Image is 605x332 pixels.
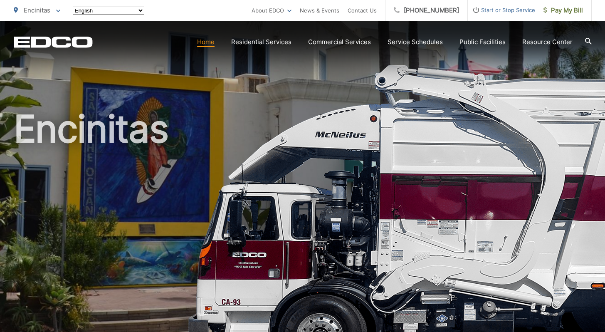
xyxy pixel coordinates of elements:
a: About EDCO [252,5,291,15]
a: Home [197,37,215,47]
select: Select a language [73,7,144,15]
a: Resource Center [522,37,573,47]
a: Commercial Services [308,37,371,47]
a: Public Facilities [459,37,506,47]
span: Encinitas [24,6,50,14]
a: Service Schedules [388,37,443,47]
a: News & Events [300,5,339,15]
a: Contact Us [348,5,377,15]
a: Residential Services [231,37,291,47]
a: EDCD logo. Return to the homepage. [14,36,93,48]
span: Pay My Bill [543,5,583,15]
